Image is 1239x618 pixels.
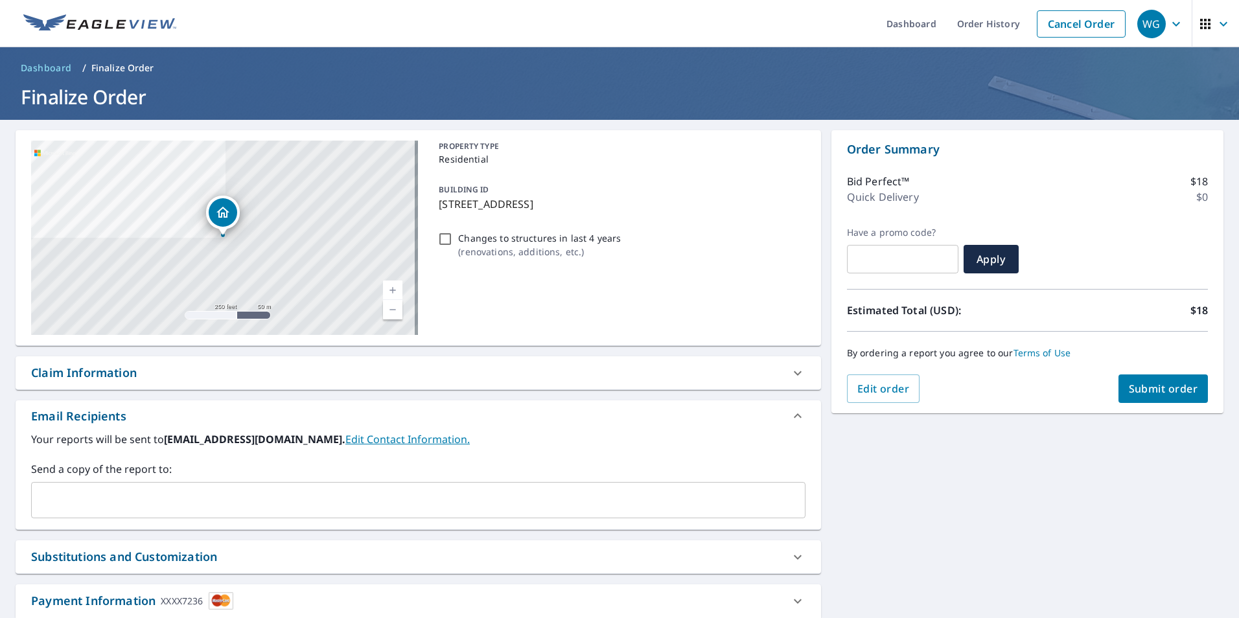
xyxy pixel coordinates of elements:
[439,141,800,152] p: PROPERTY TYPE
[82,60,86,76] li: /
[439,196,800,212] p: [STREET_ADDRESS]
[31,461,805,477] label: Send a copy of the report to:
[91,62,154,74] p: Finalize Order
[847,374,920,403] button: Edit order
[345,432,470,446] a: EditContactInfo
[1013,347,1071,359] a: Terms of Use
[439,184,489,195] p: BUILDING ID
[857,382,910,396] span: Edit order
[16,58,1223,78] nav: breadcrumb
[458,231,621,245] p: Changes to structures in last 4 years
[23,14,176,34] img: EV Logo
[16,84,1223,110] h1: Finalize Order
[164,432,345,446] b: [EMAIL_ADDRESS][DOMAIN_NAME].
[1129,382,1198,396] span: Submit order
[1118,374,1209,403] button: Submit order
[1196,189,1208,205] p: $0
[1037,10,1126,38] a: Cancel Order
[31,548,217,566] div: Substitutions and Customization
[206,196,240,236] div: Dropped pin, building 1, Residential property, 10232 Cairnsmore Pl Mint Hill, NC 28227
[31,592,233,610] div: Payment Information
[31,431,805,447] label: Your reports will be sent to
[383,280,402,300] a: Current Level 17, Zoom In
[1190,303,1208,318] p: $18
[847,174,910,189] p: Bid Perfect™
[847,227,958,238] label: Have a promo code?
[383,300,402,319] a: Current Level 17, Zoom Out
[21,62,72,74] span: Dashboard
[161,592,203,610] div: XXXX7236
[16,584,821,617] div: Payment InformationXXXX7236cardImage
[16,356,821,389] div: Claim Information
[847,189,919,205] p: Quick Delivery
[847,141,1208,158] p: Order Summary
[31,407,126,425] div: Email Recipients
[209,592,233,610] img: cardImage
[439,152,800,166] p: Residential
[31,364,137,382] div: Claim Information
[16,540,821,573] div: Substitutions and Customization
[1190,174,1208,189] p: $18
[458,245,621,258] p: ( renovations, additions, etc. )
[964,245,1019,273] button: Apply
[974,252,1008,266] span: Apply
[847,303,1028,318] p: Estimated Total (USD):
[1137,10,1166,38] div: WG
[16,400,821,431] div: Email Recipients
[16,58,77,78] a: Dashboard
[847,347,1208,359] p: By ordering a report you agree to our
